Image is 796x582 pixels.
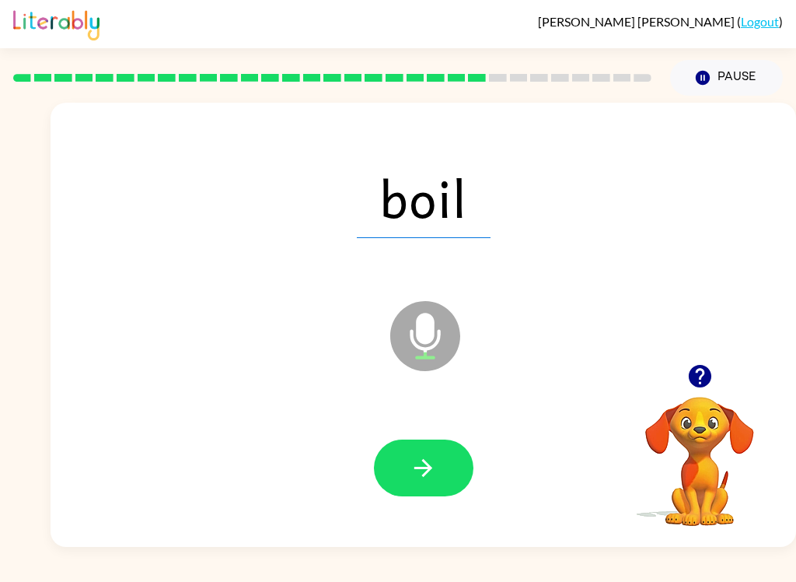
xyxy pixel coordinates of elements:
a: Logout [741,14,779,29]
video: Your browser must support playing .mp4 files to use Literably. Please try using another browser. [622,373,777,528]
span: [PERSON_NAME] [PERSON_NAME] [538,14,737,29]
span: boil [357,157,491,238]
button: Pause [670,60,783,96]
div: ( ) [538,14,783,29]
img: Literably [13,6,99,40]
